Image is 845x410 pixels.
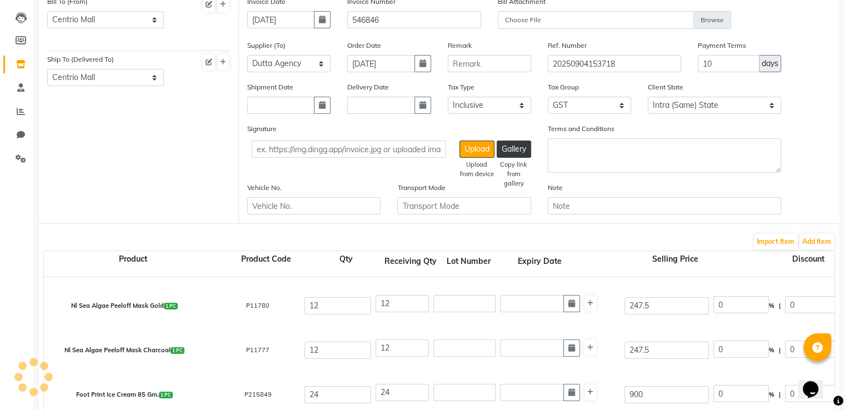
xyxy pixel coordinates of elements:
[698,41,746,51] label: Payment Terms
[247,197,381,214] input: Vehicle No.
[164,303,178,309] span: 1 PC
[499,256,579,267] div: Expiry Date
[252,141,446,158] input: ex. https://img.dingg.app/invoice.jpg or uploaded image name
[779,341,781,359] span: |
[648,82,683,92] label: Client State
[437,256,499,267] div: Lot Number
[548,124,614,134] label: Terms and Conditions
[36,294,213,317] div: Nl Sea Algae Peeloff Mask Gold
[769,386,774,404] span: %
[497,141,531,158] button: Gallery
[397,197,531,214] input: Transport Mode
[779,297,781,315] span: |
[397,183,445,193] label: Transport Mode
[347,11,481,28] input: Invoice Number
[247,183,282,193] label: Vehicle No.
[36,383,213,406] div: Foot Print Ice Cream 85 Gm.
[548,55,681,72] input: Reference Number
[384,256,437,267] div: Receiving Qty
[548,183,563,193] label: Note
[779,386,781,404] span: |
[213,294,302,317] div: P11780
[769,297,774,315] span: %
[247,41,286,51] label: Supplier (To)
[799,234,834,249] button: Add Item
[448,82,474,92] label: Tax Type
[222,253,311,277] div: Product Code
[213,383,302,406] div: P215849
[347,41,381,51] label: Order Date
[762,58,778,69] span: days
[548,82,579,92] label: Tax Group
[459,141,494,158] button: Upload
[448,41,472,51] label: Remark
[798,366,834,399] iframe: chat widget
[247,82,293,92] label: Shipment Date
[769,341,774,359] span: %
[650,252,701,266] span: Selling Price
[459,160,494,179] div: Upload from device
[448,55,531,72] input: Remark
[159,392,173,398] span: 1 PC
[347,82,389,92] label: Delivery Date
[247,124,277,134] label: Signature
[548,197,781,214] input: Note
[754,234,797,249] button: Import Item
[213,339,302,362] div: P11777
[548,41,587,51] label: Ref. Number
[47,54,114,64] label: Ship To (Delivered To)
[497,160,531,188] div: Copy link from gallery
[44,253,222,277] div: Product
[171,347,185,354] span: 1 PC
[311,253,382,277] div: Qty
[36,339,213,362] div: Nl Sea Algae Peeloff Mask Charcoal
